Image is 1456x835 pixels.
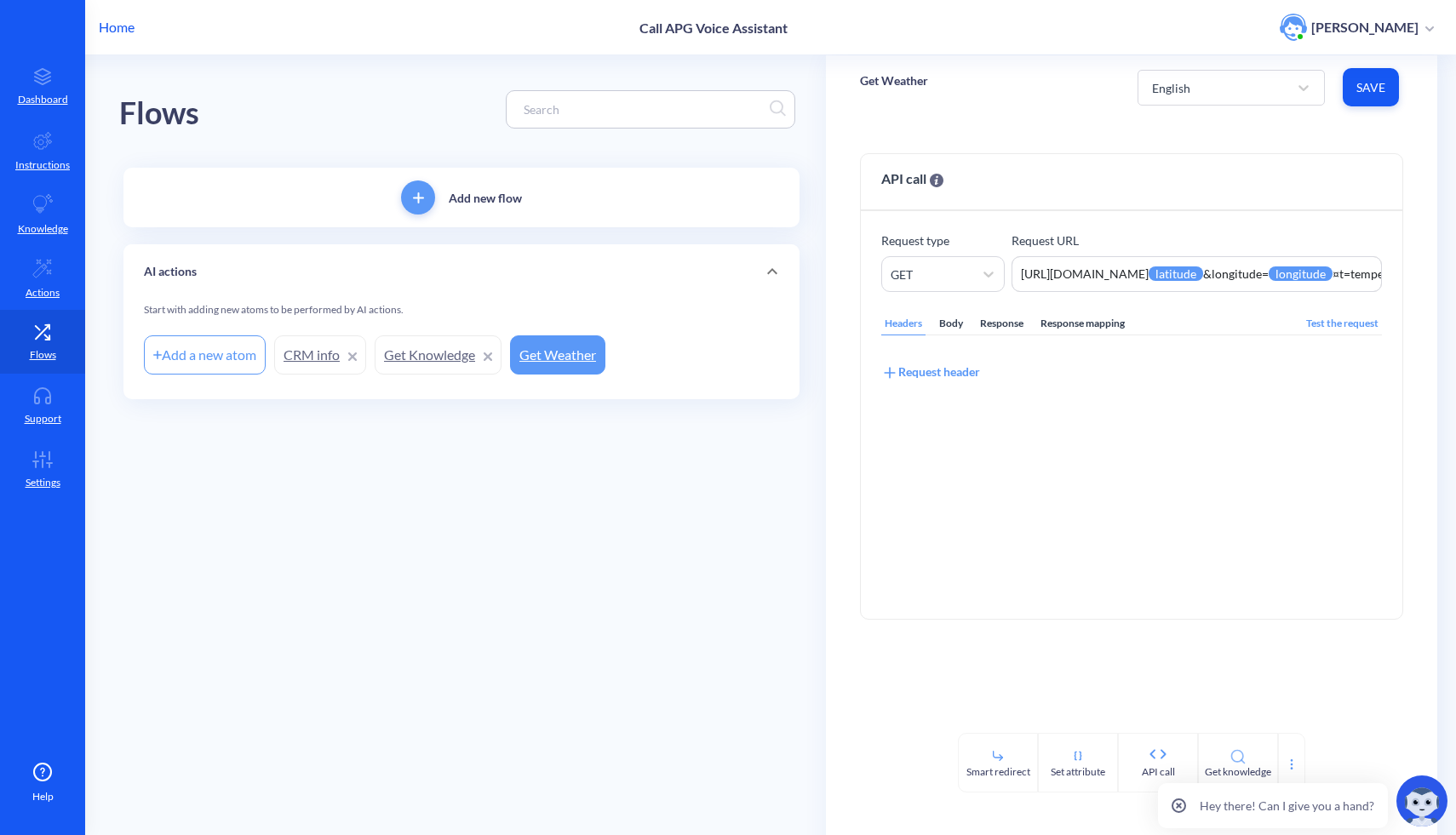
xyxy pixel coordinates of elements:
div: AI actions [123,244,800,299]
textarea: https://[DOMAIN_NAME]/v1/forecast?latitude={{latitude}}&longitude={{longitude}}&current=temperatu... [1012,256,1382,292]
div: Response [977,312,1027,335]
img: copilot-icon.svg [1396,775,1447,826]
button: Save [1343,68,1399,106]
div: Body [936,312,966,335]
a: CRM info [274,335,366,375]
p: Request type [881,232,1005,249]
a: Get Knowledge [375,335,502,375]
span: API call [881,169,943,189]
p: [PERSON_NAME] [1311,18,1419,37]
p: Call APG Voice Assistant [639,20,788,36]
p: AI actions [144,263,197,281]
p: Home [99,17,135,37]
p: Add new flow [449,189,522,207]
p: Request URL [1012,232,1382,249]
p: Instructions [15,157,70,173]
p: Flows [30,347,56,363]
div: Flows [119,89,199,138]
div: Add a new atom [144,335,266,375]
div: Smart redirect [966,764,1030,780]
div: API call [1142,764,1175,780]
div: Set attribute [1051,764,1105,780]
p: Support [25,411,61,426]
p: Actions [26,285,60,300]
div: Request header [881,363,980,381]
input: Search [515,100,770,119]
p: Hey there! Can I give you a hand? [1200,797,1374,815]
p: Knowledge [18,221,68,237]
div: Get knowledge [1205,764,1271,780]
img: user photo [1280,14,1307,41]
div: Headers [881,312,926,335]
span: Help [32,789,54,804]
p: Settings [26,475,60,490]
span: Save [1356,79,1385,96]
button: user photo[PERSON_NAME] [1271,12,1442,43]
button: add [401,180,435,214]
div: Start with adding new atoms to be performed by AI actions. [144,302,779,331]
div: GET [891,266,913,283]
p: Dashboard [18,92,68,107]
p: Get Weather [860,72,928,89]
a: Get Weather [510,335,605,375]
div: Response mapping [1037,312,1128,335]
div: English [1152,78,1190,96]
div: Test the request [1303,312,1382,335]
